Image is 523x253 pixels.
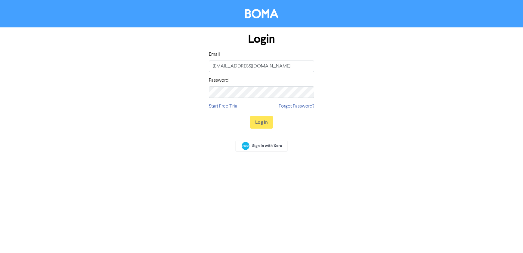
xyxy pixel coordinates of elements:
img: Xero logo [242,142,249,150]
label: Email [209,51,220,58]
img: BOMA Logo [245,9,278,18]
a: Start Free Trial [209,103,239,110]
span: Sign In with Xero [252,143,282,148]
h1: Login [209,32,314,46]
a: Forgot Password? [279,103,314,110]
a: Sign In with Xero [236,141,287,151]
button: Log In [250,116,273,129]
label: Password [209,77,228,84]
